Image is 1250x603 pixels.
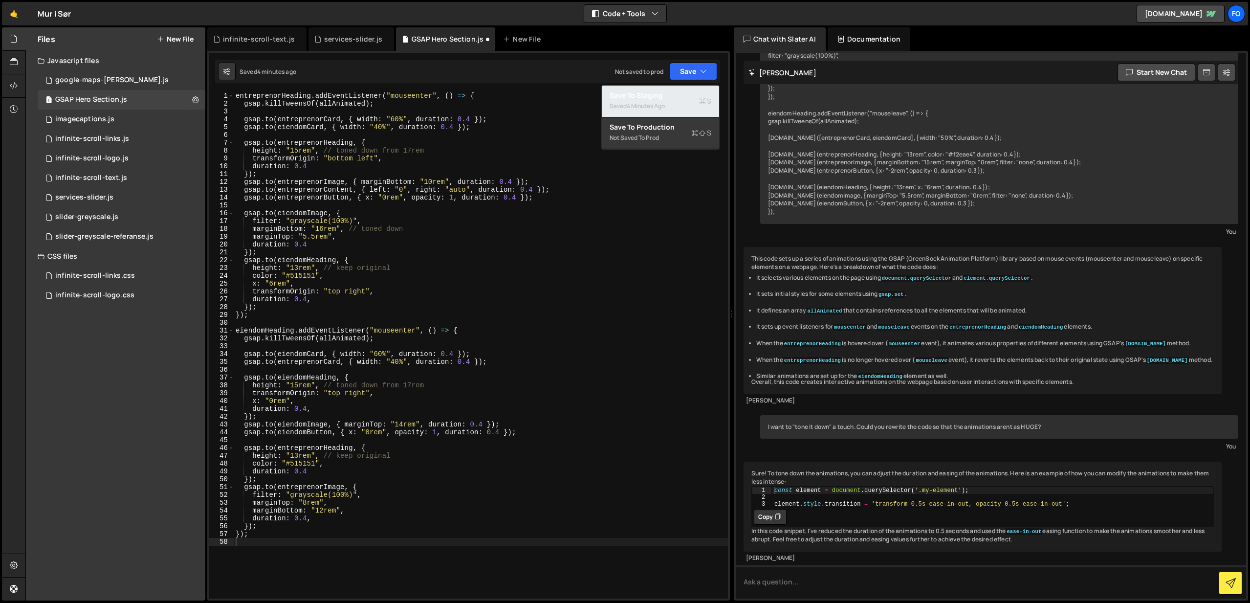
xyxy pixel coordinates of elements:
div: 15856/42255.js [38,188,205,207]
a: Fo [1228,5,1245,22]
div: 10 [209,162,234,170]
div: You [763,226,1236,237]
div: 21 [209,248,234,256]
code: eiendomHeading [1018,324,1064,331]
div: 18 [209,225,234,233]
div: infinite-scroll-logo.js [55,154,129,163]
div: services-slider.js [324,34,382,44]
div: 44 [209,428,234,436]
code: gsap.set [877,291,905,298]
div: services-slider.js [55,193,113,202]
li: It sets initial styles for some elements using . [756,290,1214,298]
button: Save to ProductionS Not saved to prod [602,117,719,149]
div: 15856/42354.js [38,207,205,227]
div: infinite-scroll-logo.css [55,291,134,300]
code: [DOMAIN_NAME] [1124,340,1167,347]
code: mouseleave [877,324,911,331]
div: 4 [209,115,234,123]
div: 15856/44486.js [38,227,205,246]
div: 51 [209,483,234,491]
div: 14 [209,194,234,201]
div: 52 [209,491,234,499]
div: 4 minutes ago [627,102,665,110]
div: infinite-scroll-text.js [223,34,295,44]
div: 55 [209,514,234,522]
div: 45 [209,436,234,444]
div: Mur i Sør [38,8,71,20]
li: It sets up event listeners for and events on the and elements. [756,323,1214,331]
button: Save [670,63,717,80]
div: 15 [209,201,234,209]
div: 57 [209,530,234,538]
li: When the is hovered over ( event), it animates various properties of different elements using GSA... [756,339,1214,348]
div: 23 [209,264,234,272]
div: 5 [209,123,234,131]
div: 1 [752,487,771,494]
div: New File [503,34,544,44]
code: entreprenorHeading [783,357,842,364]
div: 8 [209,147,234,155]
div: 41 [209,405,234,413]
li: When the is no longer hovered over ( event), it reverts the elements back to their original state... [756,356,1214,364]
code: eiendomHeading [857,373,903,380]
div: 7 [209,139,234,147]
button: Code + Tools [584,5,666,22]
div: 2 [209,100,234,108]
li: It defines an array that contains references to all the elements that will be animated. [756,307,1214,315]
div: 29 [209,311,234,319]
div: 15856/44399.js [38,110,205,129]
div: 34 [209,350,234,358]
div: 43 [209,421,234,428]
div: google-maps-[PERSON_NAME].js [55,76,169,85]
div: 47 [209,452,234,460]
div: 20 [209,241,234,248]
div: [PERSON_NAME] [746,554,1220,562]
button: Save to StagingS Saved4 minutes ago [602,86,719,117]
div: 3 [209,108,234,115]
code: mouseenter [888,340,921,347]
div: infinite-scroll-links.js [55,134,129,143]
code: mouseleave [915,357,948,364]
div: imagecaptions.js [55,115,114,124]
div: 12 [209,178,234,186]
code: entreprenorHeading [948,324,1007,331]
div: 11 [209,170,234,178]
div: 15856/44408.js [38,70,205,90]
div: 53 [209,499,234,507]
div: 40 [209,397,234,405]
div: 39 [209,389,234,397]
button: Copy [754,509,787,525]
div: 3 [752,501,771,508]
div: Javascript files [26,51,205,70]
h2: Files [38,34,55,45]
div: slider-greyscale-referanse.js [55,232,154,241]
div: 13 [209,186,234,194]
div: 36 [209,366,234,374]
div: 2 [752,494,771,501]
div: I want to "tone it down" a touch. Could you rewrite the code so that the animations arent as HUGE? [760,415,1239,439]
code: ease-in-out [1006,528,1042,535]
div: infinite-scroll-links.css [55,271,135,280]
div: 15856/45042.css [38,266,205,286]
div: 24 [209,272,234,280]
div: 6 [209,131,234,139]
div: Documentation [828,27,910,51]
div: GSAP Hero Section.js [55,95,127,104]
div: 54 [209,507,234,514]
a: [DOMAIN_NAME] [1137,5,1225,22]
div: 49 [209,468,234,475]
div: infinite-scroll-text.js [55,174,127,182]
code: entreprenorHeading [783,340,842,347]
div: GSAP Hero Section.js [412,34,483,44]
div: Saved [610,100,711,112]
code: element.querySelector [963,275,1031,282]
div: 30 [209,319,234,327]
code: mouseenter [833,324,867,331]
div: Save to Production [610,122,711,132]
code: [DOMAIN_NAME] [1146,357,1189,364]
div: 48 [209,460,234,468]
div: 15856/45045.js [38,129,205,149]
div: CSS files [26,246,205,266]
div: 27 [209,295,234,303]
